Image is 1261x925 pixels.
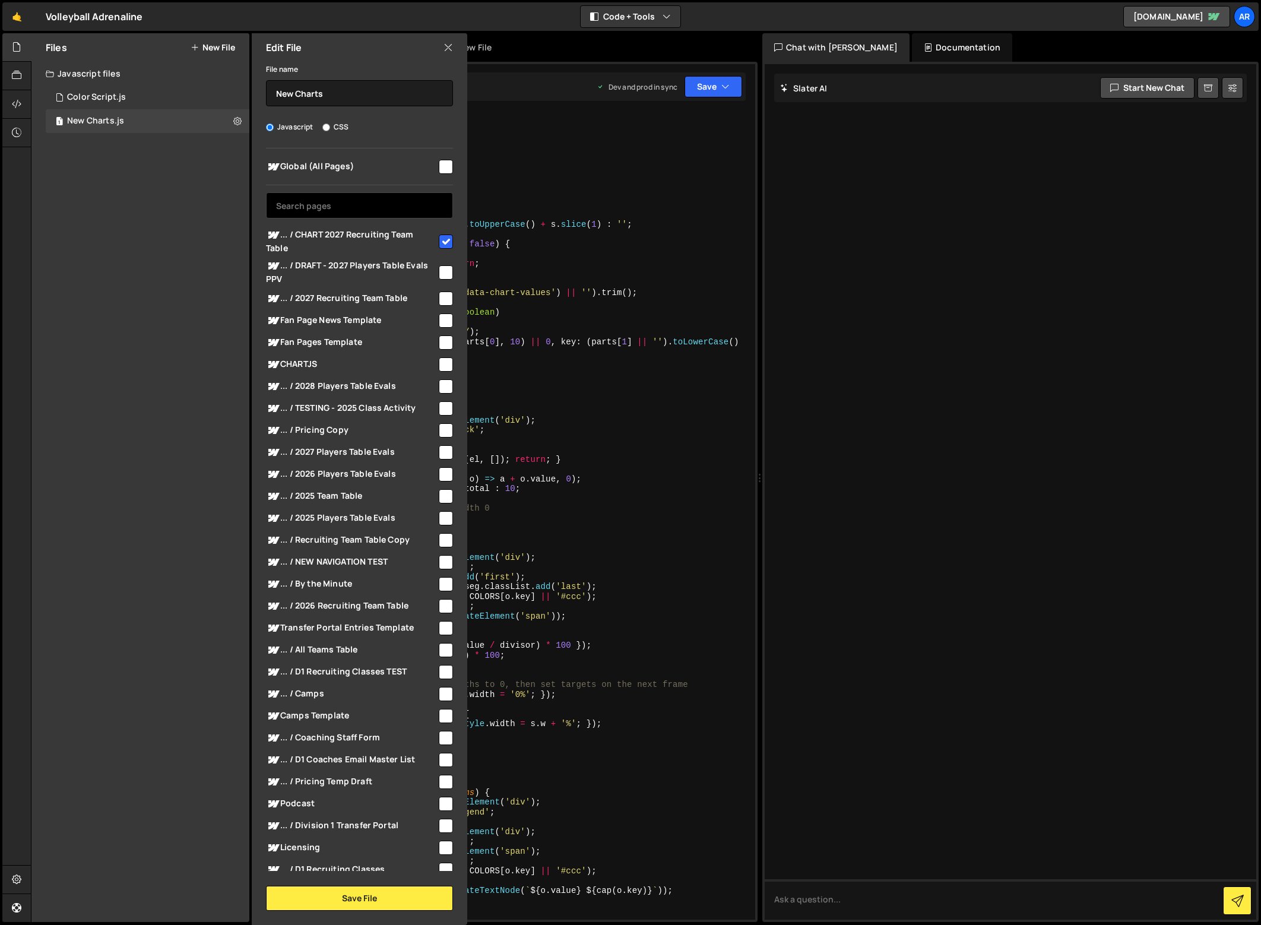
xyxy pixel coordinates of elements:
[31,62,249,85] div: Javascript files
[266,775,437,789] span: ... / Pricing Temp Draft
[446,42,496,53] div: New File
[56,118,63,127] span: 1
[266,886,453,911] button: Save File
[266,292,437,306] span: ... / 2027 Recruiting Team Table
[266,687,437,701] span: ... / Camps
[1100,77,1195,99] button: Start new chat
[685,76,742,97] button: Save
[266,160,437,174] span: Global (All Pages)
[1123,6,1230,27] a: [DOMAIN_NAME]
[266,423,437,438] span: ... / Pricing Copy
[780,83,828,94] h2: Slater AI
[67,92,126,103] div: Color Script.js
[1234,6,1255,27] a: Ar
[266,379,437,394] span: ... / 2028 Players Table Evals
[46,85,249,109] div: 16165/43465.js
[266,731,437,745] span: ... / Coaching Staff Form
[597,82,677,92] div: Dev and prod in sync
[266,335,437,350] span: Fan Pages Template
[266,643,437,657] span: ... / All Teams Table
[266,123,274,131] input: Javascript
[266,41,302,54] h2: Edit File
[266,64,298,75] label: File name
[266,259,437,285] span: ... / DRAFT - 2027 Players Table Evals PPV
[581,6,680,27] button: Code + Tools
[266,357,437,372] span: CHARTJS
[266,863,437,877] span: ... / D1 Recruiting Classes
[266,841,437,855] span: Licensing
[266,533,437,547] span: ... / Recruiting Team Table Copy
[266,313,437,328] span: Fan Page News Template
[266,819,437,833] span: ... / Division 1 Transfer Portal
[266,192,453,218] input: Search pages
[266,621,437,635] span: Transfer Portal Entries Template
[762,33,910,62] div: Chat with [PERSON_NAME]
[266,121,313,133] label: Javascript
[266,797,437,811] span: Podcast
[912,33,1012,62] div: Documentation
[2,2,31,31] a: 🤙
[266,80,453,106] input: Name
[266,467,437,481] span: ... / 2026 Players Table Evals
[46,9,142,24] div: Volleyball Adrenaline
[46,109,249,133] div: 16165/46304.js
[266,511,437,525] span: ... / 2025 Players Table Evals
[322,121,348,133] label: CSS
[46,41,67,54] h2: Files
[322,123,330,131] input: CSS
[67,116,124,126] div: New Charts.js
[266,445,437,460] span: ... / 2027 Players Table Evals
[266,753,437,767] span: ... / D1 Coaches Email Master List
[266,555,437,569] span: ... / NEW NAVIGATION TEST
[266,665,437,679] span: ... / D1 Recruiting Classes TEST
[266,228,437,254] span: ... / CHART 2027 Recruiting Team Table
[266,709,437,723] span: Camps Template
[266,489,437,503] span: ... / 2025 Team Table
[266,599,437,613] span: ... / 2026 Recruiting Team Table
[191,43,235,52] button: New File
[266,577,437,591] span: ... / By the Minute
[266,401,437,416] span: ... / TESTING - 2025 Class Activity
